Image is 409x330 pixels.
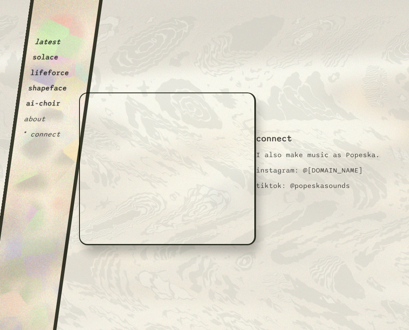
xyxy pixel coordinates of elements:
button: ai-choir [26,99,61,108]
p: tiktok: @popeskasounds [256,181,380,190]
button: lifeforce [30,68,70,77]
h3: connect [256,134,292,144]
p: instagram: @[DOMAIN_NAME] [256,166,380,175]
p: I also make music as Popeska. [256,151,380,159]
button: about [24,115,46,123]
button: latest [34,38,61,46]
button: * connect [21,130,61,139]
button: shapeface [28,84,68,92]
button: solace [32,53,59,62]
